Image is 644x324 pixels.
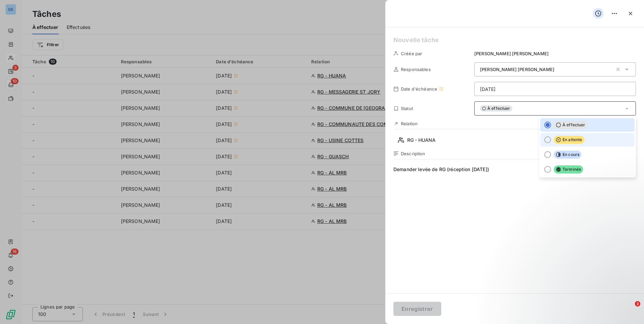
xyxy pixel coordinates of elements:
[554,121,587,129] span: À effectuer
[480,67,554,72] span: [PERSON_NAME] [PERSON_NAME]
[509,259,644,306] iframe: Intercom notifications message
[480,105,512,111] span: À effectuer
[401,106,413,111] span: Statut
[401,67,431,72] span: Responsables
[554,165,583,173] span: Terminée
[554,136,584,144] span: En attente
[401,51,422,56] span: Créée par
[393,166,636,295] span: Demander levée de RG (réception [DATE])
[393,135,636,145] button: RG - HUANA4 277,28 €
[474,82,636,96] input: placeholder
[635,301,640,306] span: 2
[474,51,549,56] span: [PERSON_NAME] [PERSON_NAME]
[401,121,418,126] span: Relation
[393,302,441,316] button: Enregistrer
[401,86,437,92] span: Date d'échéance
[401,151,425,156] span: Description
[554,151,581,159] span: En cours
[621,301,637,317] iframe: Intercom live chat
[407,137,436,143] span: RG - HUANA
